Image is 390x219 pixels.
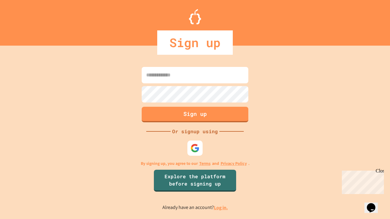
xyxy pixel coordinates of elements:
[141,160,250,167] p: By signing up, you agree to our and .
[157,30,233,55] div: Sign up
[142,107,248,122] button: Sign up
[221,160,247,167] a: Privacy Policy
[190,144,200,153] img: google-icon.svg
[339,168,384,194] iframe: chat widget
[2,2,42,39] div: Chat with us now!Close
[364,195,384,213] iframe: chat widget
[189,9,201,24] img: Logo.svg
[162,204,228,211] p: Already have an account?
[214,204,228,211] a: Log in.
[199,160,211,167] a: Terms
[171,128,219,135] div: Or signup using
[154,170,236,192] a: Explore the platform before signing up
